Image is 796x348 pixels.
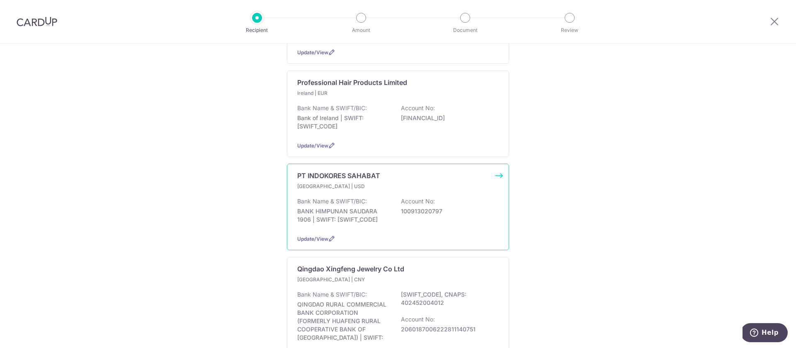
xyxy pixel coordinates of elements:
[401,197,435,205] p: Account No:
[297,182,395,191] p: [GEOGRAPHIC_DATA] | USD
[297,197,367,205] p: Bank Name & SWIFT/BIC:
[297,49,328,56] a: Update/View
[539,26,600,34] p: Review
[226,26,288,34] p: Recipient
[297,171,380,181] p: PT INDOKORES SAHABAT
[401,104,435,112] p: Account No:
[297,77,407,87] p: Professional Hair Products Limited
[297,290,494,342] p: QINGDAO RURAL COMMERCIAL BANK CORPORATION (FORMERLY HUAFENG RURAL COOPERATIVE BANK OF [GEOGRAPHIC...
[297,207,390,224] p: BANK HIMPUNAN SAUDARA 1906 | SWIFT: [SWIFT_CODE]
[401,207,494,215] p: 100913020797
[297,236,328,242] a: Update/View
[297,264,404,274] p: Qingdao Xingfeng Jewelry Co Ltd
[297,104,367,112] p: Bank Name & SWIFT/BIC:
[297,275,395,284] p: [GEOGRAPHIC_DATA] | CNY
[743,323,788,344] iframe: Opens a widget where you can find more information
[401,325,494,333] p: 2060187006222811140751
[297,143,328,149] a: Update/View
[401,315,435,324] p: Account No:
[330,26,392,34] p: Amount
[401,114,494,122] p: [FINANCIAL_ID]
[297,290,367,299] p: Bank Name & SWIFT/BIC:
[297,89,395,97] p: Ireland | EUR
[434,26,496,34] p: Document
[17,17,57,27] img: CardUp
[297,114,390,130] p: Bank of Ireland | SWIFT: [SWIFT_CODE]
